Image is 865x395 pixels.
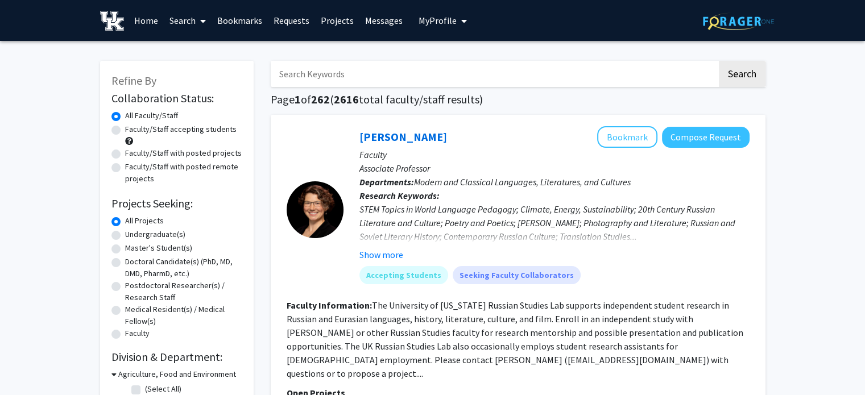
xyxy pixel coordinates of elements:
[125,327,150,339] label: Faculty
[164,1,212,40] a: Search
[359,130,447,144] a: [PERSON_NAME]
[295,92,301,106] span: 1
[359,1,408,40] a: Messages
[597,126,657,148] button: Add Molly Blasing to Bookmarks
[359,176,414,188] b: Departments:
[125,256,242,280] label: Doctoral Candidate(s) (PhD, MD, DMD, PharmD, etc.)
[315,1,359,40] a: Projects
[125,280,242,303] label: Postdoctoral Researcher(s) / Research Staff
[311,92,330,106] span: 262
[334,92,359,106] span: 2616
[145,383,181,395] label: (Select All)
[287,300,743,379] fg-read-more: The University of [US_STATE] Russian Studies Lab supports independent student research in Russian...
[359,266,448,284] mat-chip: Accepting Students
[118,368,236,380] h3: Agriculture, Food and Environment
[111,197,242,210] h2: Projects Seeking:
[212,1,268,40] a: Bookmarks
[111,73,156,88] span: Refine By
[359,190,440,201] b: Research Keywords:
[271,61,717,87] input: Search Keywords
[359,161,750,175] p: Associate Professor
[719,61,765,87] button: Search
[125,242,192,254] label: Master's Student(s)
[125,110,178,122] label: All Faculty/Staff
[359,202,750,243] div: STEM Topics in World Language Pedagogy; Climate, Energy, Sustainability; 20th Century Russian Lit...
[125,303,242,327] label: Medical Resident(s) / Medical Fellow(s)
[125,147,242,159] label: Faculty/Staff with posted projects
[111,92,242,105] h2: Collaboration Status:
[268,1,315,40] a: Requests
[125,215,164,227] label: All Projects
[419,15,457,26] span: My Profile
[100,11,125,31] img: University of Kentucky Logo
[662,127,750,148] button: Compose Request to Molly Blasing
[287,300,372,311] b: Faculty Information:
[9,344,48,386] iframe: Chat
[111,350,242,364] h2: Division & Department:
[414,176,631,188] span: Modern and Classical Languages, Literatures, and Cultures
[703,13,774,30] img: ForagerOne Logo
[453,266,581,284] mat-chip: Seeking Faculty Collaborators
[129,1,164,40] a: Home
[359,248,403,261] button: Show more
[125,228,185,240] label: Undergraduate(s)
[271,93,765,106] h1: Page of ( total faculty/staff results)
[125,123,237,135] label: Faculty/Staff accepting students
[359,148,750,161] p: Faculty
[125,161,242,185] label: Faculty/Staff with posted remote projects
